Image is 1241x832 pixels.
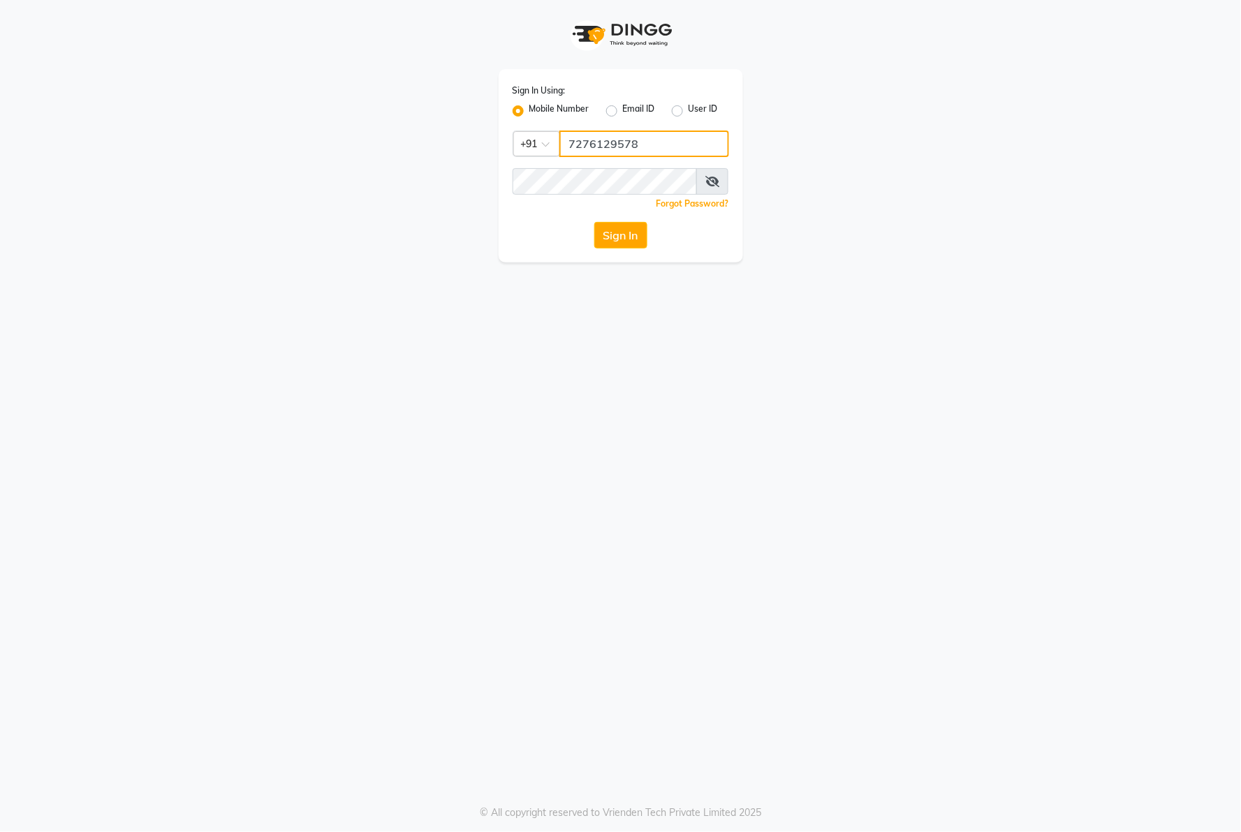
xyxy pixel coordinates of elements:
[594,222,647,248] button: Sign In
[689,103,718,119] label: User ID
[656,198,729,209] a: Forgot Password?
[513,84,566,97] label: Sign In Using:
[559,131,729,157] input: Username
[513,168,698,195] input: Username
[529,103,589,119] label: Mobile Number
[623,103,655,119] label: Email ID
[565,14,677,55] img: logo1.svg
